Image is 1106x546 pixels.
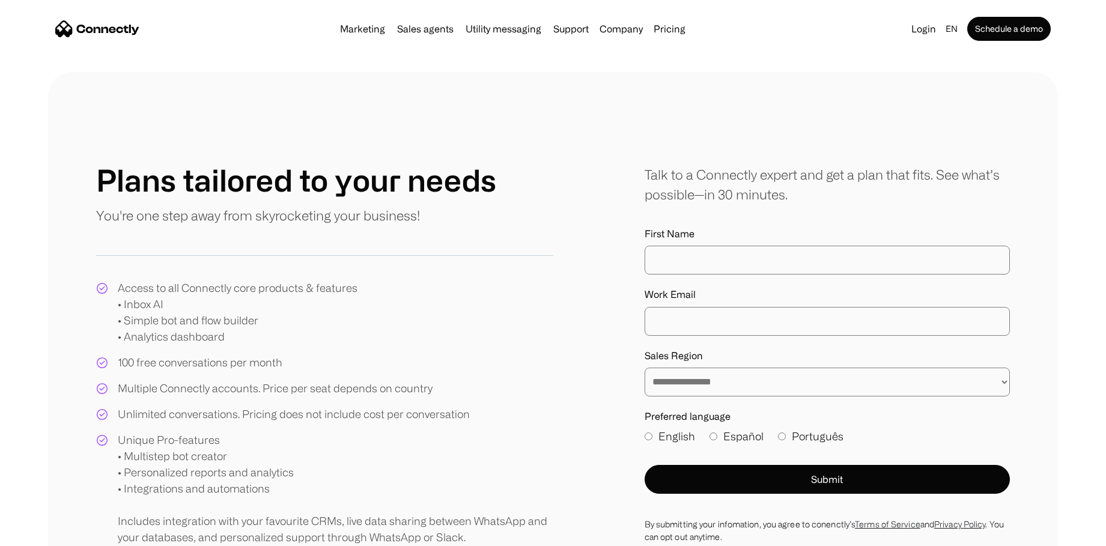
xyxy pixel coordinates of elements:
label: Work Email [645,289,1010,300]
input: Português [778,432,786,440]
button: Submit [645,465,1010,494]
div: en [941,20,965,37]
label: Português [778,428,843,444]
label: English [645,428,695,444]
h1: Plans tailored to your needs [96,162,496,198]
div: en [946,20,958,37]
a: Support [548,24,594,34]
input: English [645,432,652,440]
a: Utility messaging [461,24,546,34]
div: Talk to a Connectly expert and get a plan that fits. See what’s possible—in 30 minutes. [645,165,1010,204]
input: Español [709,432,717,440]
label: Español [709,428,764,444]
aside: Language selected: English [12,524,72,542]
a: Privacy Policy [934,520,985,529]
div: Company [600,20,643,37]
a: Sales agents [392,24,458,34]
a: Marketing [335,24,390,34]
a: Schedule a demo [967,17,1051,41]
label: First Name [645,228,1010,240]
a: home [55,20,139,38]
div: Unique Pro-features • Multistep bot creator • Personalized reports and analytics • Integrations a... [118,432,553,545]
label: Sales Region [645,350,1010,362]
label: Preferred language [645,411,1010,422]
ul: Language list [24,525,72,542]
div: Unlimited conversations. Pricing does not include cost per conversation [118,406,470,422]
a: Pricing [649,24,690,34]
div: Access to all Connectly core products & features • Inbox AI • Simple bot and flow builder • Analy... [118,280,357,345]
p: You're one step away from skyrocketing your business! [96,205,420,225]
a: Terms of Service [855,520,920,529]
div: Company [596,20,646,37]
div: 100 free conversations per month [118,354,282,371]
div: Multiple Connectly accounts. Price per seat depends on country [118,380,433,396]
a: Login [907,20,941,37]
div: By submitting your infomation, you agree to conenctly’s and . You can opt out anytime. [645,518,1010,543]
